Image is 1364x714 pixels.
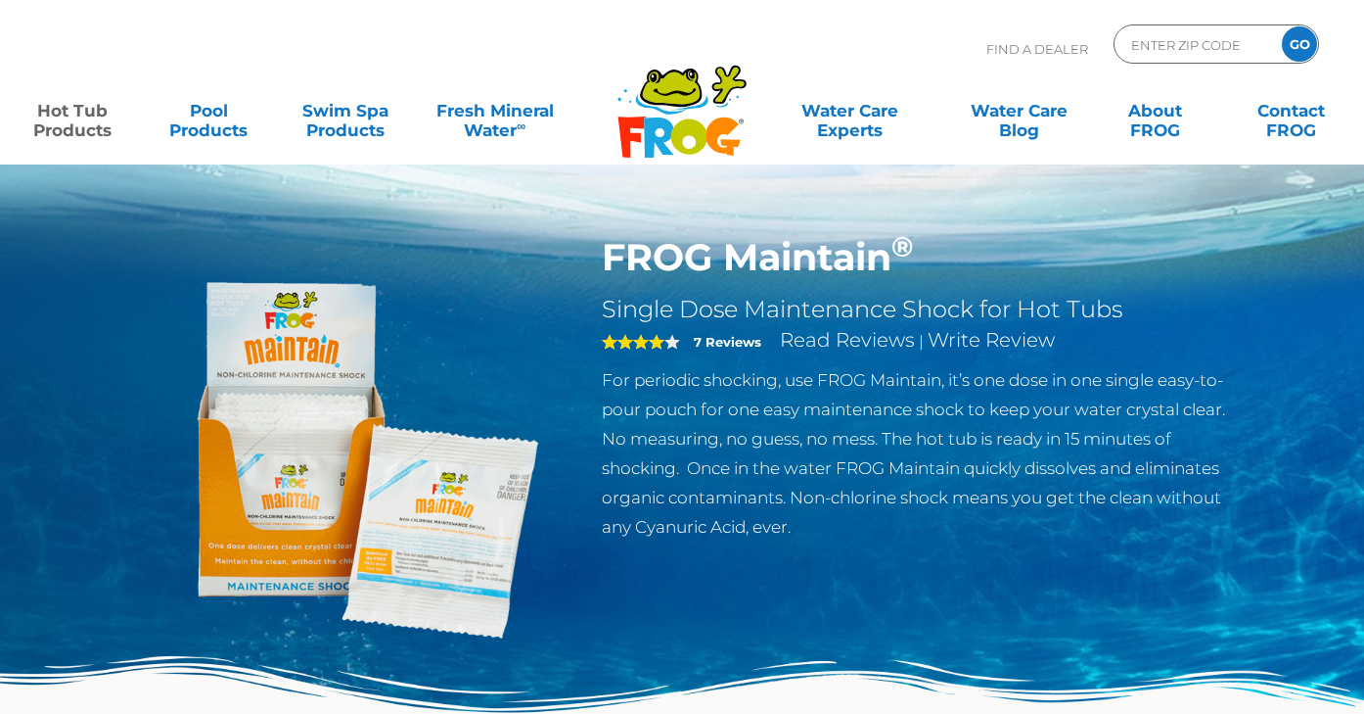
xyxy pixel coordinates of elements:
[429,91,561,130] a: Fresh MineralWater∞
[986,24,1088,73] p: Find A Dealer
[607,39,757,159] img: Frog Products Logo
[602,235,1241,280] h1: FROG Maintain
[763,91,935,130] a: Water CareExperts
[517,119,525,133] sup: ∞
[966,91,1071,130] a: Water CareBlog
[602,365,1241,542] p: For periodic shocking, use FROG Maintain, it’s one dose in one single easy-to-pour pouch for one ...
[928,328,1055,352] a: Write Review
[602,295,1241,324] h2: Single Dose Maintenance Shock for Hot Tubs
[891,229,913,263] sup: ®
[780,328,915,352] a: Read Reviews
[20,91,125,130] a: Hot TubProducts
[1102,91,1207,130] a: AboutFROG
[602,334,664,350] span: 4
[293,91,398,130] a: Swim SpaProducts
[156,91,261,130] a: PoolProducts
[1282,26,1317,62] input: GO
[1239,91,1344,130] a: ContactFROG
[124,235,572,684] img: Frog_Maintain_Hero-2-v2.png
[919,332,924,351] span: |
[694,334,761,350] strong: 7 Reviews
